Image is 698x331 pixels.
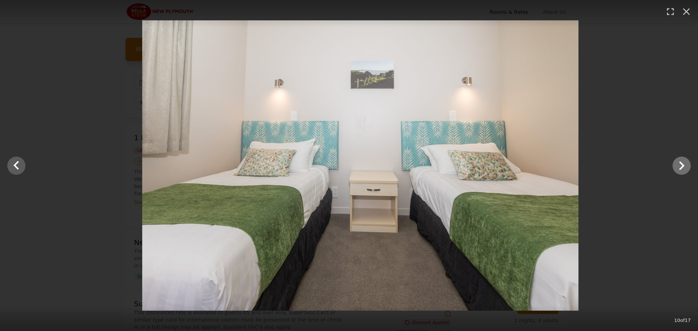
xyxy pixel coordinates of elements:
button: Show slide 11 of 17 [673,157,691,175]
button: Enter fullscreen (f) [662,4,678,20]
button: Show slide 9 of 17 [7,157,25,175]
img: Image 10 [142,20,578,311]
span: 10 of 17 [674,317,691,324]
button: Close (esc) [678,4,694,20]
